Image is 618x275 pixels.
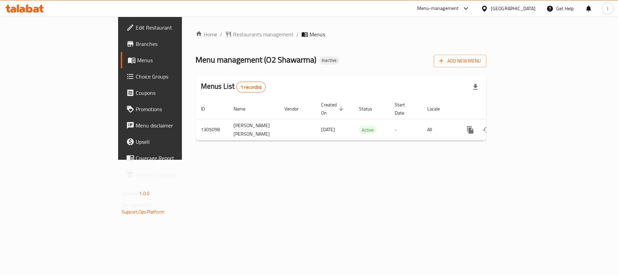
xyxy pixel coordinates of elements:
[321,101,345,117] span: Created On
[457,99,533,119] th: Actions
[236,82,266,92] div: Total records count
[434,55,486,67] button: Add New Menu
[310,30,325,38] span: Menus
[139,189,150,198] span: 1.0.0
[136,23,216,32] span: Edit Restaurant
[201,81,266,92] h2: Menus List
[389,119,422,140] td: -
[136,105,216,113] span: Promotions
[136,121,216,130] span: Menu disclaimer
[121,189,138,198] span: Version:
[607,5,608,12] span: l
[284,105,307,113] span: Vendor
[136,138,216,146] span: Upsell
[121,36,221,52] a: Branches
[121,166,221,183] a: Grocery Checklist
[121,19,221,36] a: Edit Restaurant
[296,30,299,38] li: /
[121,117,221,134] a: Menu disclaimer
[237,84,265,90] span: 1 record(s)
[359,126,376,134] span: Active
[395,101,414,117] span: Start Date
[137,56,216,64] span: Menus
[121,150,221,166] a: Coverage Report
[121,207,165,216] a: Support.OpsPlatform
[491,5,536,12] div: [GEOGRAPHIC_DATA]
[195,99,533,141] table: enhanced table
[417,4,459,13] div: Menu-management
[136,40,216,48] span: Branches
[228,119,279,140] td: [PERSON_NAME] [PERSON_NAME]
[136,72,216,81] span: Choice Groups
[422,119,457,140] td: All
[225,30,294,38] a: Restaurants management
[233,30,294,38] span: Restaurants management
[195,30,486,38] nav: breadcrumb
[233,105,254,113] span: Name
[121,134,221,150] a: Upsell
[121,52,221,68] a: Menus
[319,57,339,63] span: Inactive
[136,170,216,178] span: Grocery Checklist
[462,122,479,138] button: more
[319,56,339,65] div: Inactive
[427,105,449,113] span: Locale
[359,105,381,113] span: Status
[201,105,214,113] span: ID
[136,154,216,162] span: Coverage Report
[479,122,495,138] button: Change Status
[321,125,335,134] span: [DATE]
[467,79,484,95] div: Export file
[121,68,221,85] a: Choice Groups
[136,89,216,97] span: Coupons
[439,57,481,65] span: Add New Menu
[121,101,221,117] a: Promotions
[121,85,221,101] a: Coupons
[121,201,153,209] span: Get support on:
[195,52,316,67] span: Menu management ( O2 Shawarma )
